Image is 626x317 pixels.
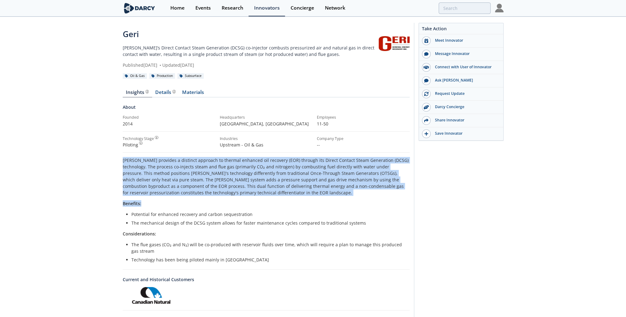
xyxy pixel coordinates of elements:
div: Ask [PERSON_NAME] [431,78,500,83]
div: Employees [317,115,410,120]
img: Profile [495,4,504,12]
div: Founded [123,115,215,120]
div: Subsurface [177,73,204,79]
img: information.svg [155,136,158,139]
div: Share Innovator [431,117,500,123]
div: Network [325,6,345,11]
div: Take Action [419,25,503,34]
li: Technology has been being piloted mainly in [GEOGRAPHIC_DATA] [131,256,405,263]
div: Concierge [291,6,314,11]
div: Technology Stage [123,136,154,142]
div: Connect with User of Innovator [431,64,500,70]
li: Potential for enhanced recovery and carbon sequestration [131,211,405,218]
div: Research [222,6,243,11]
div: Request Update [431,91,500,96]
div: Innovators [254,6,280,11]
p: [GEOGRAPHIC_DATA] , [GEOGRAPHIC_DATA] [220,120,313,127]
div: Oil & Gas [123,73,147,79]
li: The mechanical design of the DCSG system allows for faster maintenance cycles compared to traditi... [131,220,405,226]
a: Details [152,90,179,97]
div: Details [155,90,176,95]
img: information.svg [139,142,143,145]
div: Meet Innovator [431,38,500,43]
p: -- [317,142,410,148]
div: Company Type [317,136,410,142]
img: Canadian Natural Resources Limited [132,287,170,304]
li: The flue gases (CO₂ and N₂) will be co-produced with reservoir fluids over time, which will requi... [131,241,405,254]
p: [PERSON_NAME] provides a distinct approach to thermal enhanced oil recovery (EOR) through its Dir... [123,157,410,196]
img: logo-wide.svg [123,3,156,14]
p: 11-50 [317,120,410,127]
div: Events [195,6,211,11]
div: Headquarters [220,115,313,120]
div: Message Innovator [431,51,500,57]
div: Save Innovator [431,131,500,136]
span: Upstream - Oil & Gas [220,142,263,148]
a: Insights [123,90,152,97]
a: Materials [179,90,207,97]
a: Current and Historical Customers [123,276,410,283]
span: • [159,62,162,68]
div: About [123,104,410,115]
div: Darcy Concierge [431,104,500,110]
img: information.svg [172,90,176,93]
input: Advanced Search [439,2,491,14]
div: Industries [220,136,313,142]
div: Insights [126,90,149,95]
div: Home [170,6,185,11]
button: Save Innovator [419,127,503,141]
strong: Benefits: [123,201,141,206]
strong: Considerations: [123,231,156,237]
p: [PERSON_NAME]’s Direct Contact Steam Generation (DCSG) co-injector combusts pressurized air and n... [123,44,379,57]
div: Published [DATE] Updated [DATE] [123,62,379,68]
p: 2014 [123,120,215,127]
div: Piloting [123,142,215,148]
div: Production [149,73,175,79]
div: Geri [123,28,379,40]
img: information.svg [146,90,149,93]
